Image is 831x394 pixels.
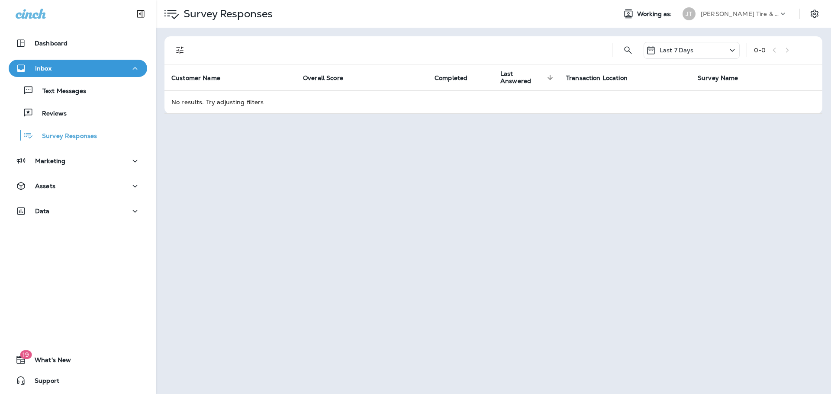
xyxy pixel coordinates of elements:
[171,74,232,82] span: Customer Name
[164,90,822,113] td: No results. Try adjusting filters
[20,350,32,359] span: 19
[33,132,97,141] p: Survey Responses
[26,377,59,388] span: Support
[754,47,766,54] div: 0 - 0
[500,70,556,85] span: Last Answered
[683,7,696,20] div: JT
[9,202,147,220] button: Data
[171,42,189,59] button: Filters
[9,126,147,144] button: Survey Responses
[9,104,147,122] button: Reviews
[9,152,147,170] button: Marketing
[35,183,55,189] p: Assets
[171,74,220,82] span: Customer Name
[698,74,738,82] span: Survey Name
[701,10,779,17] p: [PERSON_NAME] Tire & Auto
[637,10,674,18] span: Working as:
[33,110,67,118] p: Reviews
[9,351,147,368] button: 19What's New
[9,372,147,389] button: Support
[26,356,71,367] span: What's New
[35,208,50,215] p: Data
[303,74,354,82] span: Overall Score
[619,42,637,59] button: Search Survey Responses
[435,74,479,82] span: Completed
[34,87,86,96] p: Text Messages
[129,5,153,22] button: Collapse Sidebar
[500,70,544,85] span: Last Answered
[807,6,822,22] button: Settings
[303,74,343,82] span: Overall Score
[180,7,273,20] p: Survey Responses
[566,74,628,82] span: Transaction Location
[698,74,750,82] span: Survey Name
[35,40,68,47] p: Dashboard
[9,81,147,99] button: Text Messages
[660,47,694,54] p: Last 7 Days
[9,60,147,77] button: Inbox
[9,177,147,195] button: Assets
[35,65,52,72] p: Inbox
[435,74,467,82] span: Completed
[566,74,639,82] span: Transaction Location
[9,35,147,52] button: Dashboard
[35,157,65,164] p: Marketing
